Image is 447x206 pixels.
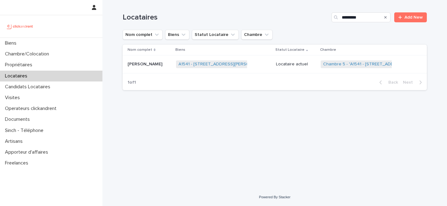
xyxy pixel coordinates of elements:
[178,62,268,67] a: A1541 - [STREET_ADDRESS][PERSON_NAME]
[2,95,25,101] p: Visites
[2,160,33,166] p: Freelances
[2,62,37,68] p: Propriétaires
[374,80,400,85] button: Back
[2,73,32,79] p: Locataires
[123,13,329,22] h1: Locataires
[2,128,48,134] p: Sinch - Téléphone
[394,12,427,22] a: Add New
[323,62,441,67] a: Chambre 5 - "A1541 - [STREET_ADDRESS][PERSON_NAME]"
[2,40,21,46] p: Biens
[2,106,61,112] p: Operateurs clickandrent
[5,20,35,33] img: UCB0brd3T0yccxBKYDjQ
[385,80,398,85] span: Back
[332,12,391,22] input: Search
[123,55,427,73] tr: [PERSON_NAME][PERSON_NAME] A1541 - [STREET_ADDRESS][PERSON_NAME] Locataire actuelChambre 5 - "A15...
[123,75,141,90] p: 1 of 1
[403,80,417,85] span: Next
[275,46,305,53] p: Statut Locataire
[404,15,423,20] span: Add New
[2,116,35,122] p: Documents
[175,46,185,53] p: Biens
[123,30,163,40] button: Nom complet
[2,149,53,155] p: Apporteur d'affaires
[192,30,239,40] button: Statut Locataire
[2,84,55,90] p: Candidats Locataires
[400,80,427,85] button: Next
[2,138,28,144] p: Artisans
[320,46,336,53] p: Chambre
[276,62,316,67] p: Locataire actuel
[241,30,273,40] button: Chambre
[128,60,164,67] p: [PERSON_NAME]
[165,30,189,40] button: Biens
[259,195,290,199] a: Powered By Stacker
[128,46,152,53] p: Nom complet
[2,51,54,57] p: Chambre/Colocation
